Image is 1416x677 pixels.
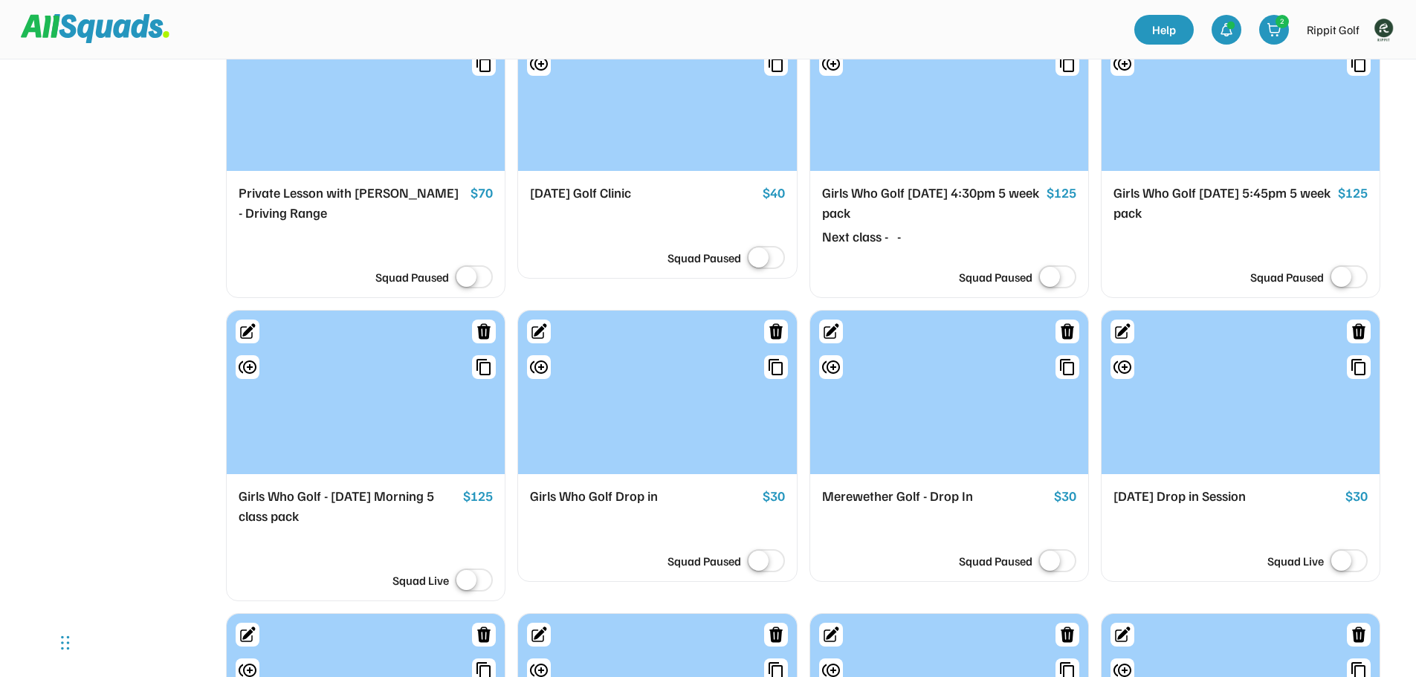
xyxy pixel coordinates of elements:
div: Squad Paused [375,268,449,286]
div: Private Lesson with [PERSON_NAME] - Driving Range [239,183,465,223]
div: $125 [463,486,493,507]
div: Squad Paused [1250,268,1324,286]
div: [DATE] Drop in Session [1113,486,1339,507]
img: shopping-cart-01%20%281%29.svg [1267,22,1281,37]
div: Squad Live [392,571,449,589]
div: $40 [763,183,785,204]
div: $30 [1054,486,1076,507]
div: Squad Live [1267,552,1324,570]
img: bell-03%20%281%29.svg [1219,22,1234,37]
div: $70 [471,183,493,204]
div: 2 [1276,16,1288,27]
div: Merewether Golf - Drop In [822,486,1048,507]
div: $125 [1338,183,1368,204]
a: Help [1134,15,1194,45]
div: Squad Paused [667,552,741,570]
div: Squad Paused [959,552,1032,570]
div: Girls Who Golf [DATE] 4:30pm 5 week pack [822,183,1041,223]
img: Squad%20Logo.svg [21,14,169,42]
div: Next class - - [822,227,1041,247]
div: Girls Who Golf [DATE] 5:45pm 5 week pack [1113,183,1332,223]
div: [DATE] Golf Clinic [530,183,756,204]
img: Rippitlogov2_green.png [1368,15,1398,45]
div: Girls Who Golf Drop in [530,486,756,507]
div: Squad Paused [959,268,1032,286]
div: $30 [763,486,785,507]
div: Girls Who Golf - [DATE] Morning 5 class pack [239,486,457,526]
div: $125 [1047,183,1076,204]
div: Rippit Golf [1307,21,1360,39]
div: Squad Paused [667,249,741,267]
div: $30 [1345,486,1368,507]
